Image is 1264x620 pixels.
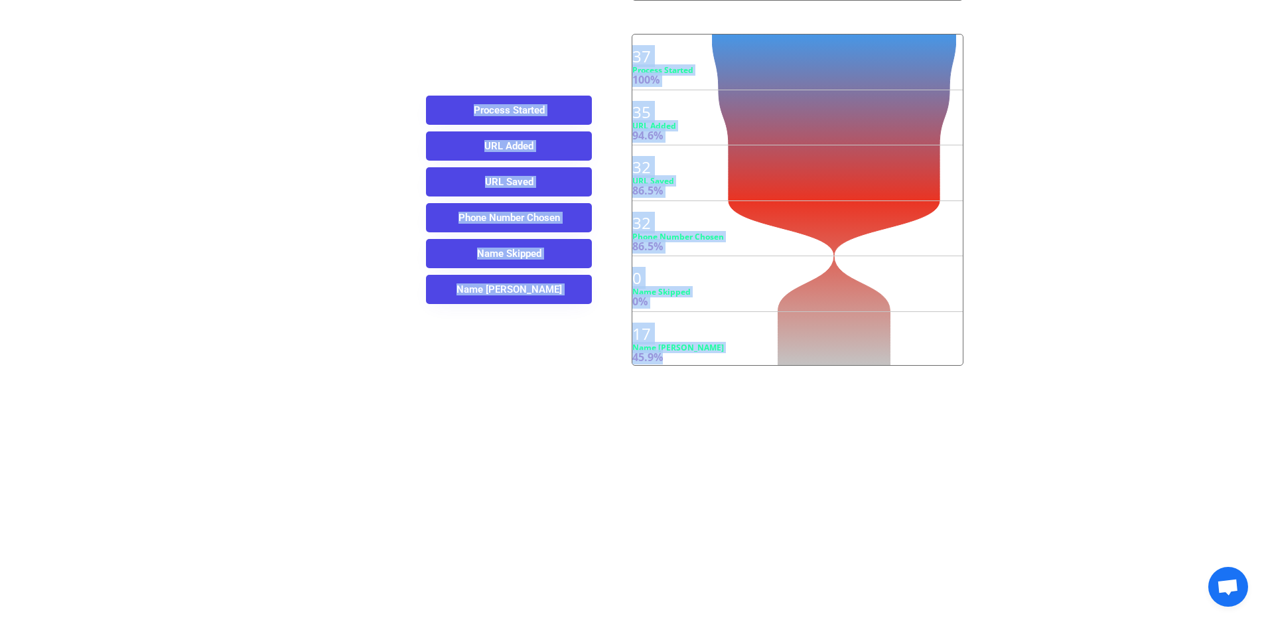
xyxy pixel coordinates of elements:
[632,50,967,62] div: 37
[632,272,967,284] div: 0
[426,275,592,304] button: Name [PERSON_NAME]
[632,130,967,141] div: 94.6%
[1208,567,1248,607] a: Open chat
[632,296,967,307] div: 0%
[632,288,967,296] div: Name Skipped
[632,241,967,252] div: 86.5%
[426,239,592,268] button: Name Skipped
[632,177,967,185] div: URL Saved
[632,344,967,352] div: Name [PERSON_NAME]
[632,185,967,196] div: 86.5%
[632,328,967,340] div: 17
[632,66,967,74] div: Process Started
[632,161,967,173] div: 32
[426,96,592,125] button: Process Started
[426,167,592,196] button: URL Saved
[426,131,592,161] button: URL Added
[632,352,967,362] div: 45.9%
[632,74,967,85] div: 100%
[632,233,967,241] div: Phone Number Chosen
[632,217,967,229] div: 32
[632,106,967,118] div: 35
[426,203,592,232] button: Phone Number Chosen
[632,122,967,130] div: URL Added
